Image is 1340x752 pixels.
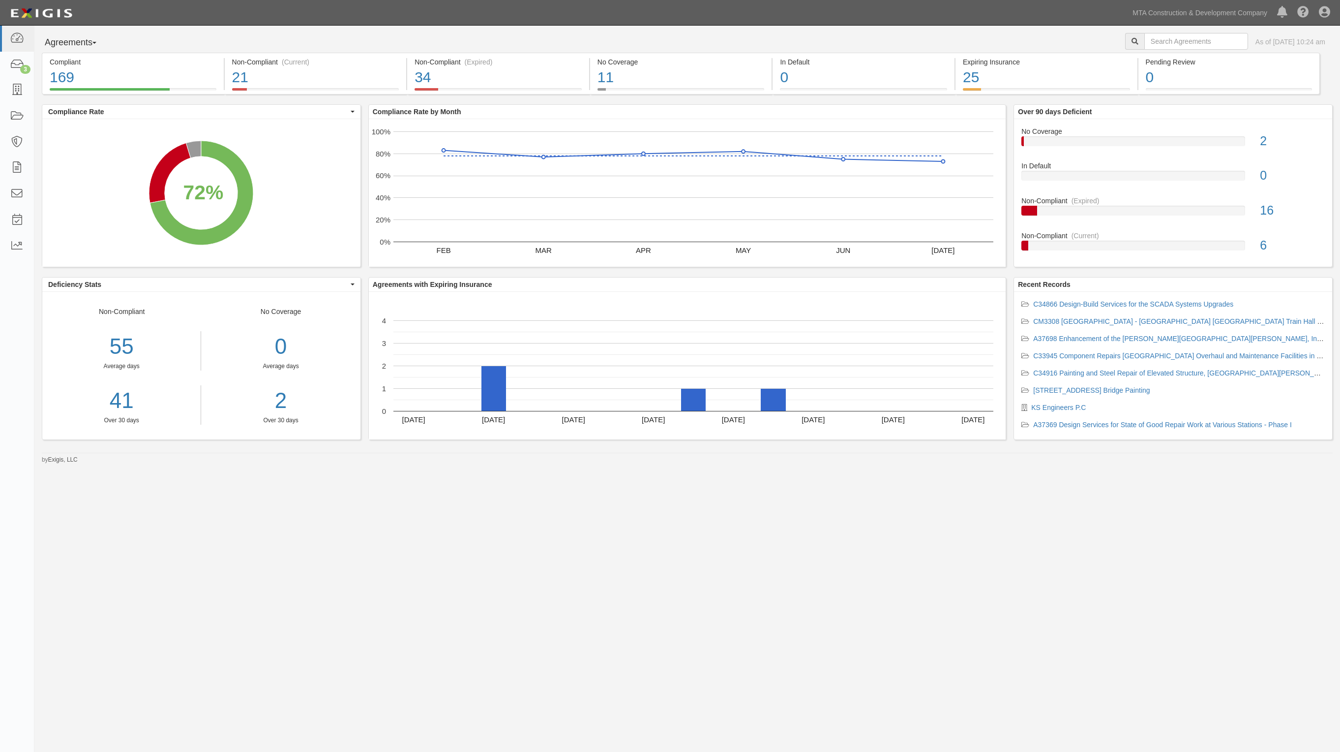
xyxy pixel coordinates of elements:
[48,456,78,463] a: Exigis, LLC
[597,57,765,67] div: No Coverage
[373,281,492,288] b: Agreements with Expiring Insurance
[963,57,1130,67] div: Expiring Insurance
[736,246,751,254] text: MAY
[1072,196,1100,206] div: (Expired)
[376,171,390,180] text: 60%
[721,415,744,423] text: [DATE]
[1014,161,1332,171] div: In Default
[201,307,360,425] div: No Coverage
[42,456,78,464] small: by
[961,415,984,423] text: [DATE]
[1072,231,1099,241] div: (Current)
[42,88,224,96] a: Compliant169
[1138,88,1320,96] a: Pending Review0
[415,57,582,67] div: Non-Compliant (Expired)
[535,246,552,254] text: MAR
[382,339,386,347] text: 3
[208,385,353,416] a: 2
[1021,161,1325,196] a: In Default0
[20,65,30,74] div: 3
[482,415,505,423] text: [DATE]
[42,33,116,53] button: Agreements
[773,88,954,96] a: In Default0
[42,307,201,425] div: Non-Compliant
[1297,7,1309,19] i: Help Center - Complianz
[48,107,348,117] span: Compliance Rate
[881,415,904,423] text: [DATE]
[382,407,386,415] text: 0
[597,67,765,88] div: 11
[1128,3,1272,23] a: MTA Construction & Development Company
[931,246,954,254] text: [DATE]
[1031,404,1086,411] a: KS Engineers P.C
[50,57,216,67] div: Compliant
[1146,57,1312,67] div: Pending Review
[1033,421,1292,429] a: A37369 Design Services for State of Good Repair Work at Various Stations - Phase I
[465,57,493,67] div: (Expired)
[42,416,201,425] div: Over 30 days
[963,67,1130,88] div: 25
[42,105,360,119] button: Compliance Rate
[208,362,353,371] div: Average days
[1144,33,1248,50] input: Search Agreements
[407,88,589,96] a: Non-Compliant(Expired)34
[642,415,665,423] text: [DATE]
[42,362,201,371] div: Average days
[1252,132,1332,150] div: 2
[1021,196,1325,231] a: Non-Compliant(Expired)16
[590,88,772,96] a: No Coverage11
[382,361,386,370] text: 2
[42,385,201,416] a: 41
[636,246,651,254] text: APR
[369,292,1006,439] svg: A chart.
[42,331,201,362] div: 55
[208,331,353,362] div: 0
[562,415,585,423] text: [DATE]
[225,88,407,96] a: Non-Compliant(Current)21
[1033,386,1150,394] a: [STREET_ADDRESS] Bridge Painting
[415,67,582,88] div: 34
[232,57,399,67] div: Non-Compliant (Current)
[376,216,390,224] text: 20%
[382,316,386,324] text: 4
[232,67,399,88] div: 21
[369,119,1006,267] svg: A chart.
[802,415,825,423] text: [DATE]
[42,119,360,267] svg: A chart.
[380,237,390,246] text: 0%
[371,127,390,135] text: 100%
[836,246,850,254] text: JUN
[1014,231,1332,241] div: Non-Compliant
[1146,67,1312,88] div: 0
[1014,196,1332,206] div: Non-Compliant
[1255,37,1325,47] div: As of [DATE] 10:24 am
[1252,237,1332,254] div: 6
[1014,126,1332,136] div: No Coverage
[1021,231,1325,258] a: Non-Compliant(Current)6
[955,88,1137,96] a: Expiring Insurance25
[1252,202,1332,219] div: 16
[1018,108,1092,116] b: Over 90 days Deficient
[1018,281,1071,288] b: Recent Records
[402,415,425,423] text: [DATE]
[382,384,386,392] text: 1
[48,280,348,289] span: Deficiency Stats
[780,67,947,88] div: 0
[7,4,75,22] img: Logo
[780,57,947,67] div: In Default
[376,149,390,157] text: 80%
[208,416,353,425] div: Over 30 days
[42,278,360,291] button: Deficiency Stats
[282,57,309,67] div: (Current)
[1252,167,1332,185] div: 0
[373,108,461,116] b: Compliance Rate by Month
[376,193,390,202] text: 40%
[1033,300,1233,308] a: C34866 Design-Build Services for the SCADA Systems Upgrades
[183,178,223,207] div: 72%
[50,67,216,88] div: 169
